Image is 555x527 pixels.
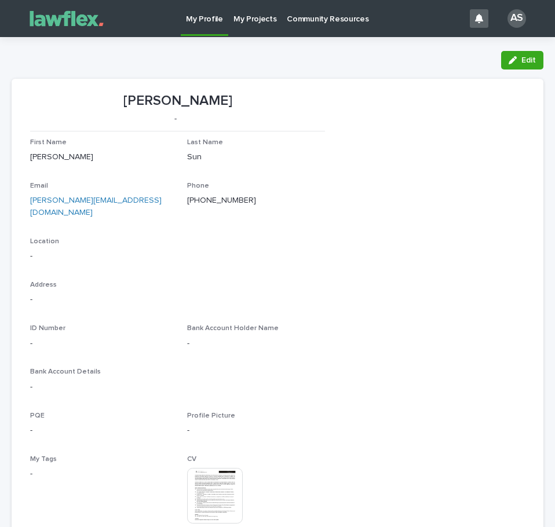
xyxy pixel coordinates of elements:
[187,338,335,350] p: -
[30,196,162,217] a: [PERSON_NAME][EMAIL_ADDRESS][DOMAIN_NAME]
[30,468,178,480] p: -
[30,238,59,245] span: Location
[501,51,543,69] button: Edit
[30,424,178,437] p: -
[187,151,335,163] p: Sun
[187,182,209,189] span: Phone
[30,368,101,375] span: Bank Account Details
[187,195,335,207] p: [PHONE_NUMBER]
[30,456,57,463] span: My Tags
[507,9,526,28] div: AS
[30,139,67,146] span: First Name
[30,93,325,109] p: [PERSON_NAME]
[30,151,178,163] p: [PERSON_NAME]
[30,412,45,419] span: PQE
[30,182,48,189] span: Email
[187,424,335,437] p: -
[30,294,334,306] p: -
[30,338,178,350] p: -
[23,7,110,30] img: Gnvw4qrBSHOAfo8VMhG6
[521,56,536,64] span: Edit
[187,325,279,332] span: Bank Account Holder Name
[30,250,178,262] p: -
[30,114,320,124] p: -
[187,412,235,419] span: Profile Picture
[187,139,223,146] span: Last Name
[30,325,65,332] span: ID Number
[30,281,57,288] span: Address
[30,381,334,393] p: -
[187,456,196,463] span: CV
